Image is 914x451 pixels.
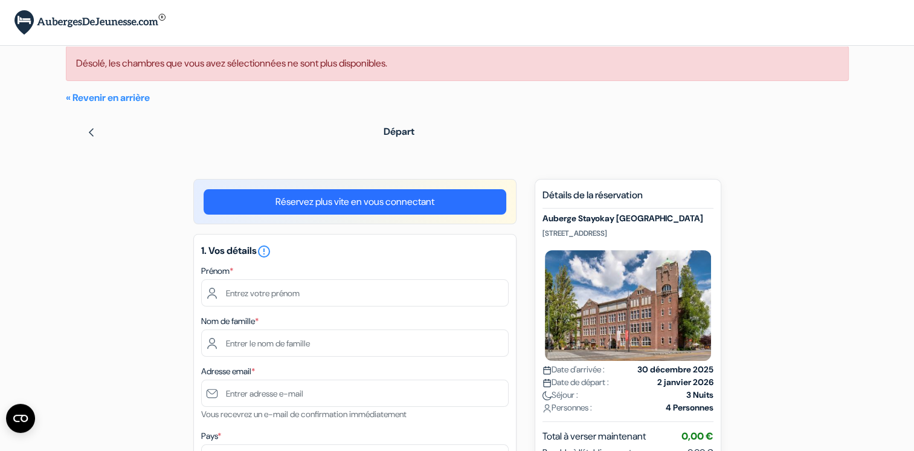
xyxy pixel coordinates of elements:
[542,391,552,400] img: moon.svg
[257,244,271,257] a: error_outline
[201,409,407,420] small: Vous recevrez un e-mail de confirmation immédiatement
[201,365,255,378] label: Adresse email
[201,430,221,443] label: Pays
[257,244,271,259] i: error_outline
[66,46,849,81] div: Désolé, les chambres que vous avez sélectionnées ne sont plus disponibles.
[542,189,713,209] h5: Détails de la réservation
[542,366,552,375] img: calendar.svg
[542,378,552,388] img: calendar.svg
[201,279,509,307] input: Entrez votre prénom
[542,376,609,389] span: Date de départ :
[66,91,150,104] a: « Revenir en arrière
[542,401,592,414] span: Personnes :
[384,125,414,138] span: Départ
[637,363,713,376] strong: 30 décembre 2025
[14,10,166,35] img: AubergesDeJeunesse.com
[542,404,552,413] img: user_icon.svg
[542,213,713,224] h5: Auberge Stayokay [GEOGRAPHIC_DATA]
[681,430,713,443] span: 0,00 €
[542,389,578,401] span: Séjour :
[201,265,233,277] label: Prénom
[201,244,509,259] h5: 1. Vos détails
[201,380,509,407] input: Entrer adresse e-mail
[666,401,713,414] strong: 4 Personnes
[6,404,35,433] button: Ouvrir le widget CMP
[542,429,646,444] span: Total à verser maintenant
[686,389,713,401] strong: 3 Nuits
[201,329,509,357] input: Entrer le nom de famille
[201,315,259,328] label: Nom de famille
[204,189,506,215] a: Réservez plus vite en vous connectant
[542,229,713,238] p: [STREET_ADDRESS]
[86,128,96,137] img: left_arrow.svg
[542,363,605,376] span: Date d'arrivée :
[657,376,713,389] strong: 2 janvier 2026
